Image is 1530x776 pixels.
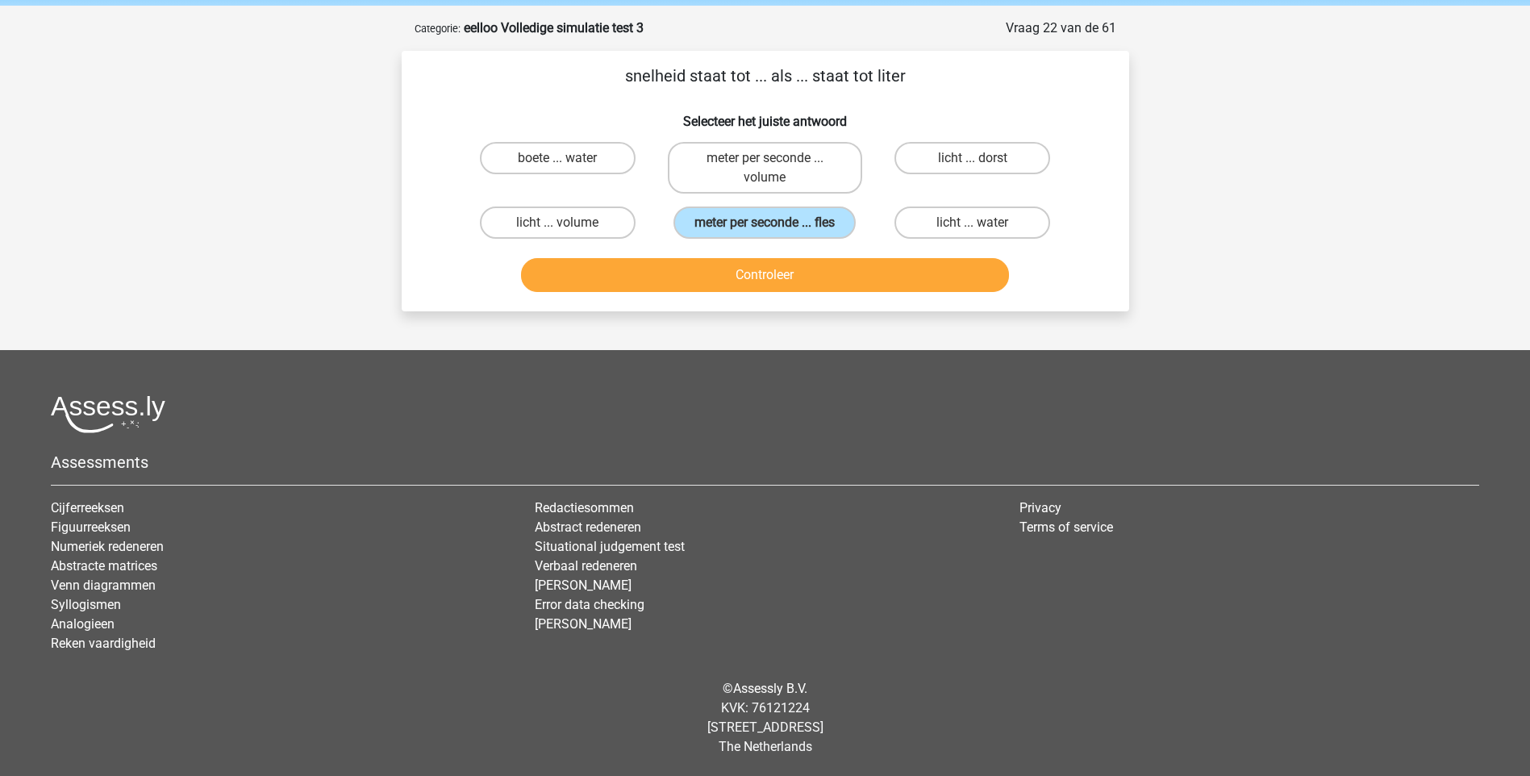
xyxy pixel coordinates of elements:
label: licht ... dorst [894,142,1050,174]
a: Verbaal redeneren [535,558,637,574]
a: Terms of service [1019,519,1113,535]
small: Categorie: [415,23,461,35]
div: © KVK: 76121224 [STREET_ADDRESS] The Netherlands [39,666,1491,770]
img: Assessly logo [51,395,165,433]
a: Analogieen [51,616,115,632]
label: boete ... water [480,142,636,174]
a: Assessly B.V. [733,681,807,696]
label: licht ... water [894,207,1050,239]
a: Abstracte matrices [51,558,157,574]
a: Syllogismen [51,597,121,612]
div: Vraag 22 van de 61 [1006,19,1116,38]
a: Error data checking [535,597,644,612]
label: meter per seconde ... volume [668,142,862,194]
a: Numeriek redeneren [51,539,164,554]
button: Controleer [521,258,1009,292]
a: Figuurreeksen [51,519,131,535]
label: licht ... volume [480,207,636,239]
strong: eelloo Volledige simulatie test 3 [464,20,644,35]
a: [PERSON_NAME] [535,578,632,593]
a: [PERSON_NAME] [535,616,632,632]
a: Situational judgement test [535,539,685,554]
a: Redactiesommen [535,500,634,515]
a: Cijferreeksen [51,500,124,515]
a: Privacy [1019,500,1061,515]
label: meter per seconde ... fles [673,207,856,239]
h6: Selecteer het juiste antwoord [427,101,1103,129]
a: Venn diagrammen [51,578,156,593]
a: Abstract redeneren [535,519,641,535]
h5: Assessments [51,453,1479,472]
a: Reken vaardigheid [51,636,156,651]
p: snelheid staat tot ... als ... staat tot liter [427,64,1103,88]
